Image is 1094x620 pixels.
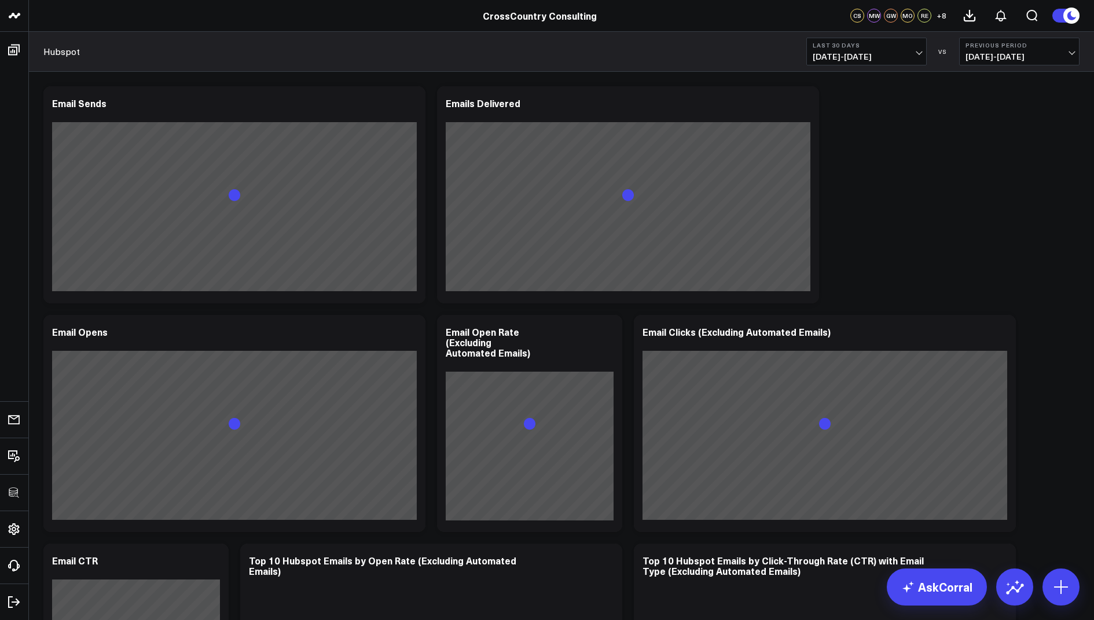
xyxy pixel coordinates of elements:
span: [DATE] - [DATE] [813,52,920,61]
div: Top 10 Hubspot Emails by Click-Through Rate (CTR) with Email Type (Excluding Automated Emails) [643,554,924,577]
a: CrossCountry Consulting [483,9,597,22]
b: Previous Period [965,42,1073,49]
div: RE [917,9,931,23]
div: Email Clicks (Excluding Automated Emails) [643,325,831,338]
div: CS [850,9,864,23]
div: Emails Delivered [446,97,520,109]
div: Email CTR [52,554,98,567]
a: Hubspot [43,45,80,58]
div: MO [901,9,915,23]
div: MW [867,9,881,23]
b: Last 30 Days [813,42,920,49]
div: Top 10 Hubspot Emails by Open Rate (Excluding Automated Emails) [249,554,516,577]
span: + 8 [937,12,946,20]
span: [DATE] - [DATE] [965,52,1073,61]
div: Email Opens [52,325,108,338]
button: Previous Period[DATE]-[DATE] [959,38,1080,65]
button: Last 30 Days[DATE]-[DATE] [806,38,927,65]
div: VS [933,48,953,55]
div: Email Open Rate (Excluding Automated Emails) [446,325,530,359]
div: GW [884,9,898,23]
div: Email Sends [52,97,107,109]
a: AskCorral [887,568,987,606]
button: +8 [934,9,948,23]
